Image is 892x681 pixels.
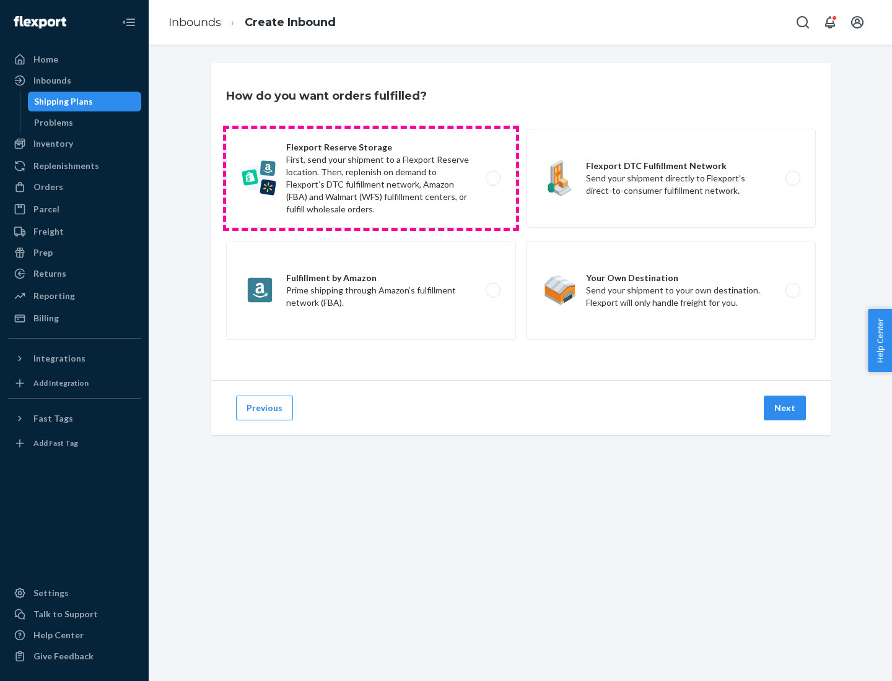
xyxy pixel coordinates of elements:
div: Problems [34,116,73,129]
a: Home [7,50,141,69]
a: Shipping Plans [28,92,142,111]
div: Settings [33,587,69,599]
div: Orders [33,181,63,193]
div: Talk to Support [33,608,98,620]
a: Replenishments [7,156,141,176]
div: Inventory [33,137,73,150]
div: Home [33,53,58,66]
a: Settings [7,583,141,603]
a: Inbounds [168,15,221,29]
a: Prep [7,243,141,262]
div: Reporting [33,290,75,302]
div: Add Fast Tag [33,438,78,448]
a: Reporting [7,286,141,306]
img: Flexport logo [14,16,66,28]
div: Prep [33,246,53,259]
div: Integrations [33,352,85,365]
ol: breadcrumbs [159,4,346,41]
a: Parcel [7,199,141,219]
button: Integrations [7,349,141,368]
div: Fast Tags [33,412,73,425]
a: Problems [28,113,142,132]
button: Fast Tags [7,409,141,428]
button: Next [764,396,806,420]
a: Returns [7,264,141,284]
a: Billing [7,308,141,328]
div: Inbounds [33,74,71,87]
button: Give Feedback [7,646,141,666]
button: Open notifications [818,10,842,35]
a: Help Center [7,625,141,645]
a: Freight [7,222,141,241]
a: Talk to Support [7,604,141,624]
button: Close Navigation [116,10,141,35]
button: Previous [236,396,293,420]
button: Open Search Box [790,10,815,35]
a: Add Fast Tag [7,433,141,453]
div: Parcel [33,203,59,215]
a: Add Integration [7,373,141,393]
div: Help Center [33,629,84,641]
button: Help Center [868,309,892,372]
a: Inventory [7,134,141,154]
a: Inbounds [7,71,141,90]
button: Open account menu [845,10,870,35]
div: Freight [33,225,64,238]
div: Billing [33,312,59,324]
div: Give Feedback [33,650,94,662]
h3: How do you want orders fulfilled? [226,88,427,104]
div: Add Integration [33,378,89,388]
a: Create Inbound [245,15,336,29]
div: Shipping Plans [34,95,93,108]
div: Returns [33,267,66,280]
div: Replenishments [33,160,99,172]
a: Orders [7,177,141,197]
